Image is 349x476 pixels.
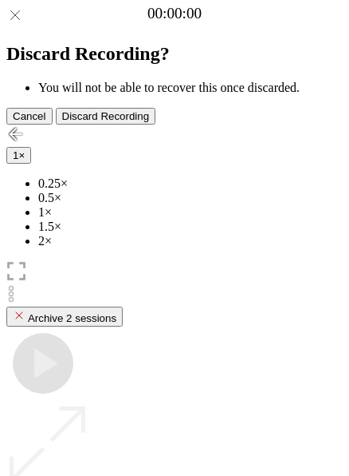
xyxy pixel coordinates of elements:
span: 1 [13,149,18,161]
a: 00:00:00 [147,5,202,22]
li: 1.5× [38,220,343,234]
div: Archive 2 sessions [13,309,116,324]
h2: Discard Recording? [6,43,343,65]
li: 0.5× [38,191,343,205]
button: Archive 2 sessions [6,307,123,327]
li: 2× [38,234,343,248]
button: Discard Recording [56,108,156,125]
button: 1× [6,147,31,164]
button: Cancel [6,108,53,125]
li: You will not be able to recover this once discarded. [38,81,343,95]
li: 0.25× [38,177,343,191]
li: 1× [38,205,343,220]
